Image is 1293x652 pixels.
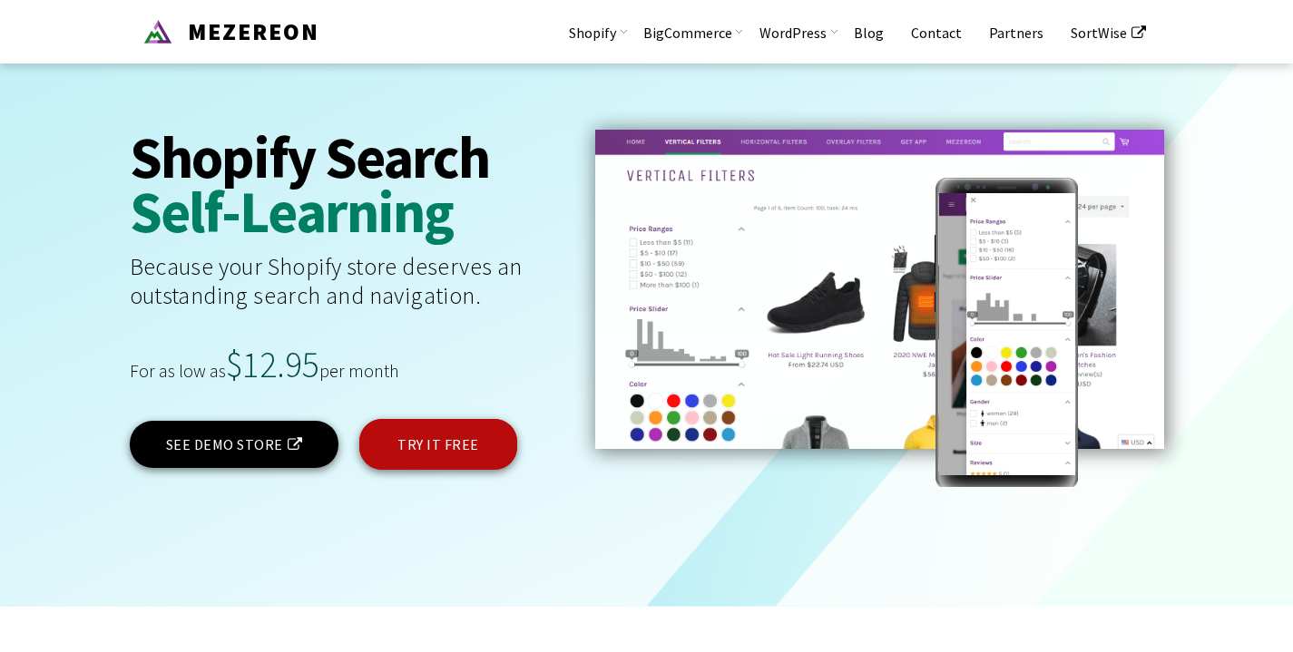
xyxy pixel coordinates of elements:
[161,184,189,238] span: e
[143,17,172,46] img: Mezereon
[221,184,240,238] span: -
[939,193,1075,475] img: demo-mobile.c00830e.png
[203,184,221,238] span: f
[130,421,339,468] a: SEE DEMO STORE
[393,184,424,238] span: n
[240,184,268,238] span: L
[226,342,319,387] span: $12.95
[377,184,393,238] span: i
[130,184,161,238] span: S
[130,130,498,184] strong: Shopify Search
[268,184,296,238] span: e
[296,184,325,238] span: a
[325,184,347,238] span: r
[179,16,319,46] span: MEZEREON
[347,184,377,238] span: n
[359,419,517,470] a: TRY IT FREE
[424,184,453,238] span: g
[189,184,203,238] span: l
[130,346,595,419] div: For as low as per month
[130,252,549,346] div: Because your Shopify store deserves an outstanding search and navigation.
[130,14,319,44] a: Mezereon MEZEREON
